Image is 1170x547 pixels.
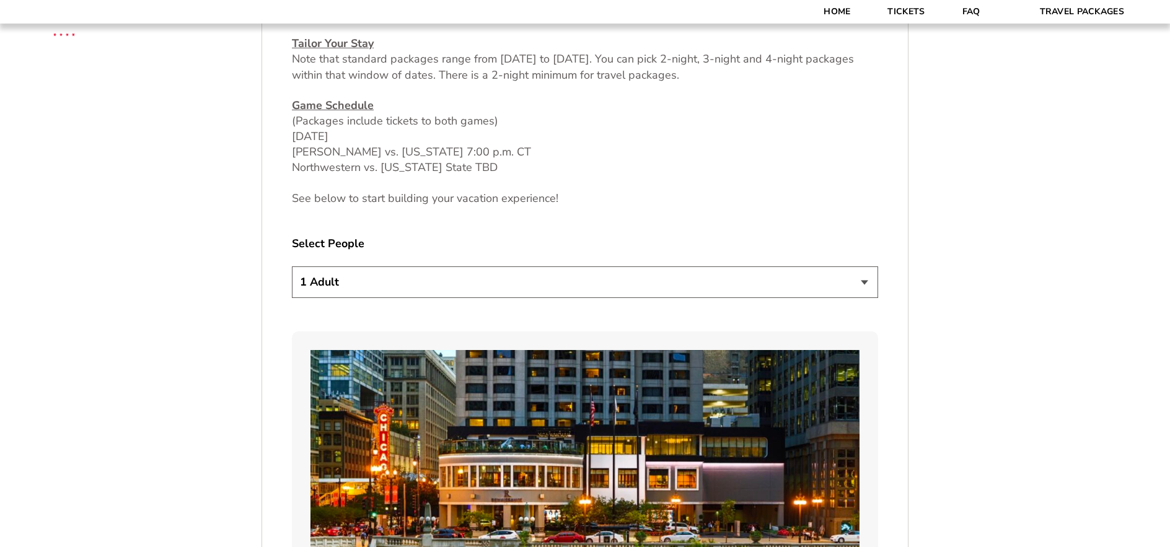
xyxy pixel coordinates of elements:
[292,236,878,252] label: Select People
[292,191,558,206] span: See below to start building your vacation experience!
[292,98,374,113] u: Game Schedule
[37,6,91,60] img: CBS Sports Thanksgiving Classic
[292,36,878,83] p: Note that standard packages range from [DATE] to [DATE]. You can pick 2-night, 3-night and 4-nigh...
[292,36,374,51] u: Tailor Your Stay
[292,98,878,176] p: (Packages include tickets to both games) [DATE] [PERSON_NAME] vs. [US_STATE] 7:00 p.m. CT Northwe...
